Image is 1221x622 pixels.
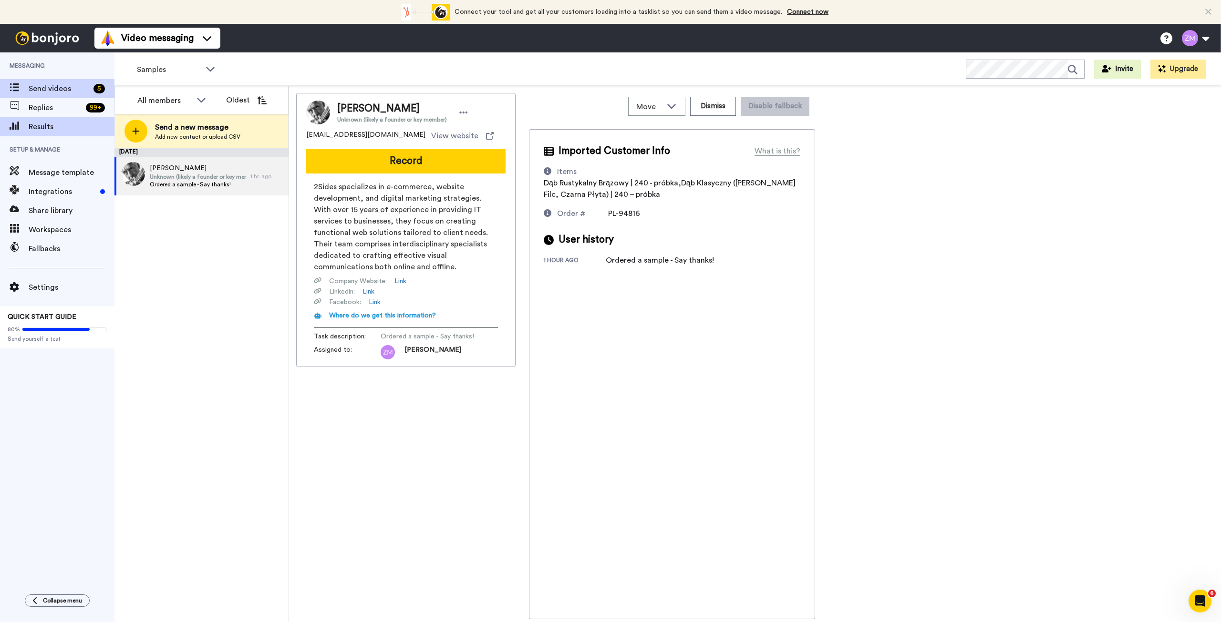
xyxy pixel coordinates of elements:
div: [DATE] [114,148,289,157]
img: vm-color.svg [100,31,115,46]
div: 5 [93,84,105,93]
iframe: Intercom live chat [1189,590,1211,612]
a: Link [369,297,381,307]
span: Where do we get this information? [329,312,436,319]
span: Assigned to: [314,345,381,359]
span: User history [559,233,614,247]
span: Imported Customer Info [559,144,670,158]
div: 1 hour ago [544,256,606,266]
span: Results [29,121,114,133]
span: Samples [137,64,201,75]
img: Image of Tomasz Szwed [306,101,330,124]
span: Linkedin : [329,287,355,296]
span: Fallbacks [29,243,114,255]
button: Upgrade [1150,60,1206,79]
img: 5c529595-95ea-492c-8df5-ef1146d5c7a8.jpg [121,162,145,186]
button: Record [306,149,506,173]
span: Workspaces [29,224,114,235]
span: View website [431,130,478,142]
span: Send yourself a test [8,335,107,343]
span: Share library [29,205,114,216]
span: [EMAIL_ADDRESS][DOMAIN_NAME] [306,130,425,142]
span: Replies [29,102,82,113]
span: Facebook : [329,297,361,307]
span: Settings [29,282,114,293]
div: Ordered a sample - Say thanks! [606,255,714,266]
span: Unknown (likely a founder or key member) [150,173,246,181]
button: Disable fallback [741,97,809,116]
button: Collapse menu [25,594,90,607]
span: 2Sides specializes in e-commerce, website development, and digital marketing strategies. With ove... [314,181,498,273]
span: Ordered a sample - Say thanks! [381,332,474,341]
div: 1 hr. ago [250,173,284,180]
span: Unknown (likely a founder or key member) [337,116,447,123]
button: Dismiss [690,97,736,116]
button: Invite [1094,60,1141,79]
div: animation [397,4,450,20]
div: What is this? [755,145,800,157]
div: Items [557,166,577,177]
span: Message template [29,167,114,178]
span: Video messaging [121,31,194,45]
img: bj-logo-header-white.svg [11,31,83,45]
span: QUICK START GUIDE [8,314,76,320]
span: [PERSON_NAME] [337,102,447,116]
span: Collapse menu [43,597,82,604]
span: 6 [1208,590,1216,597]
span: PL-94816 [608,210,640,217]
span: Integrations [29,186,96,197]
span: [PERSON_NAME] [404,345,461,359]
img: zm.png [381,345,395,359]
button: Oldest [219,91,274,110]
div: Order # [557,208,586,219]
span: Connect your tool and get all your customers loading into a tasklist so you can send them a video... [455,9,782,15]
div: 99 + [86,103,105,112]
a: Link [362,287,374,296]
span: Task description : [314,332,381,341]
span: Company Website : [329,276,387,286]
span: Move [636,101,662,112]
a: Link [394,276,406,286]
span: Send a new message [155,122,240,133]
span: [PERSON_NAME] [150,163,246,173]
a: View website [431,130,494,142]
span: Add new contact or upload CSV [155,133,240,141]
span: Dąb Rustykalny Brązowy | 240 - próbka,Dąb Klasyczny ([PERSON_NAME] Filc, Czarna Płyta) | 240 – pr... [544,179,796,198]
span: Send videos [29,83,90,94]
span: Ordered a sample - Say thanks! [150,181,246,188]
span: 80% [8,326,20,333]
div: All members [137,95,192,106]
a: Connect now [787,9,828,15]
